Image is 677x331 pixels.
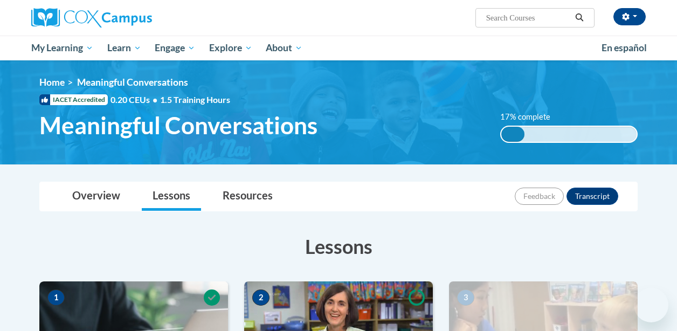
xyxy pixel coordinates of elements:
a: Learn [100,36,148,60]
span: 1 [47,289,65,306]
button: Transcript [567,188,618,205]
a: En español [595,37,654,59]
a: Lessons [142,182,201,211]
a: About [259,36,310,60]
span: IACET Accredited [39,94,108,105]
label: 17% complete [500,111,562,123]
a: My Learning [24,36,100,60]
span: Explore [209,42,252,54]
span: En español [602,42,647,53]
a: Engage [148,36,202,60]
a: Cox Campus [31,8,225,27]
span: 2 [252,289,270,306]
a: Resources [212,182,284,211]
iframe: Button to launch messaging window [634,288,668,322]
h3: Lessons [39,233,638,260]
img: Cox Campus [31,8,152,27]
span: 0.20 CEUs [110,94,160,106]
div: Main menu [23,36,654,60]
div: 17% complete [501,127,524,142]
button: Feedback [515,188,564,205]
span: Engage [155,42,195,54]
span: 1.5 Training Hours [160,94,230,105]
input: Search Courses [485,11,571,24]
span: My Learning [31,42,93,54]
a: Explore [202,36,259,60]
span: About [266,42,302,54]
span: • [153,94,157,105]
span: Meaningful Conversations [39,111,317,140]
span: Meaningful Conversations [77,77,188,88]
span: Learn [107,42,141,54]
span: 3 [457,289,474,306]
button: Search [571,11,588,24]
a: Overview [61,182,131,211]
a: Home [39,77,65,88]
button: Account Settings [613,8,646,25]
